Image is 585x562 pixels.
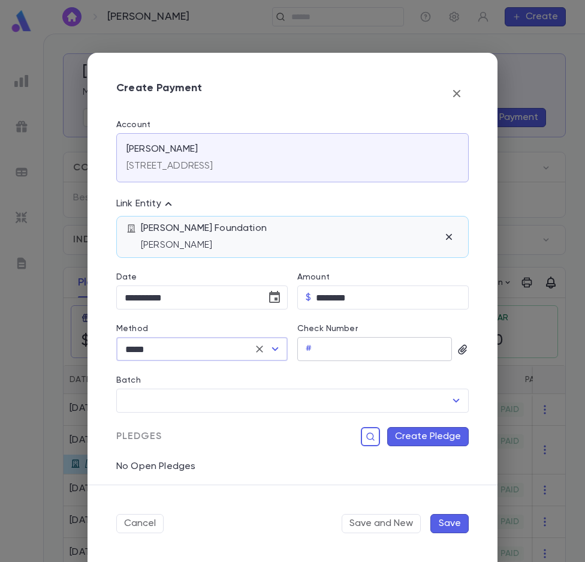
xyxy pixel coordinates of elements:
[267,341,284,357] button: Open
[107,446,469,473] div: No Open Pledges
[306,291,311,303] p: $
[387,427,469,446] button: Create Pledge
[297,324,358,333] label: Check Number
[263,285,287,309] button: Choose date, selected date is Aug 19, 2025
[141,239,439,251] p: [PERSON_NAME]
[116,272,288,282] label: Date
[116,431,162,443] span: Pledges
[430,514,469,533] button: Save
[116,82,203,106] p: Create Payment
[126,143,198,155] p: [PERSON_NAME]
[448,392,465,409] button: Open
[116,324,148,333] label: Method
[306,343,312,355] p: #
[342,514,421,533] button: Save and New
[251,341,268,357] button: Clear
[116,120,469,130] label: Account
[116,197,176,211] p: Link Entity
[297,272,330,282] label: Amount
[141,223,439,251] div: [PERSON_NAME] Foundation
[116,375,141,385] label: Batch
[116,514,164,533] button: Cancel
[126,160,213,172] p: [STREET_ADDRESS]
